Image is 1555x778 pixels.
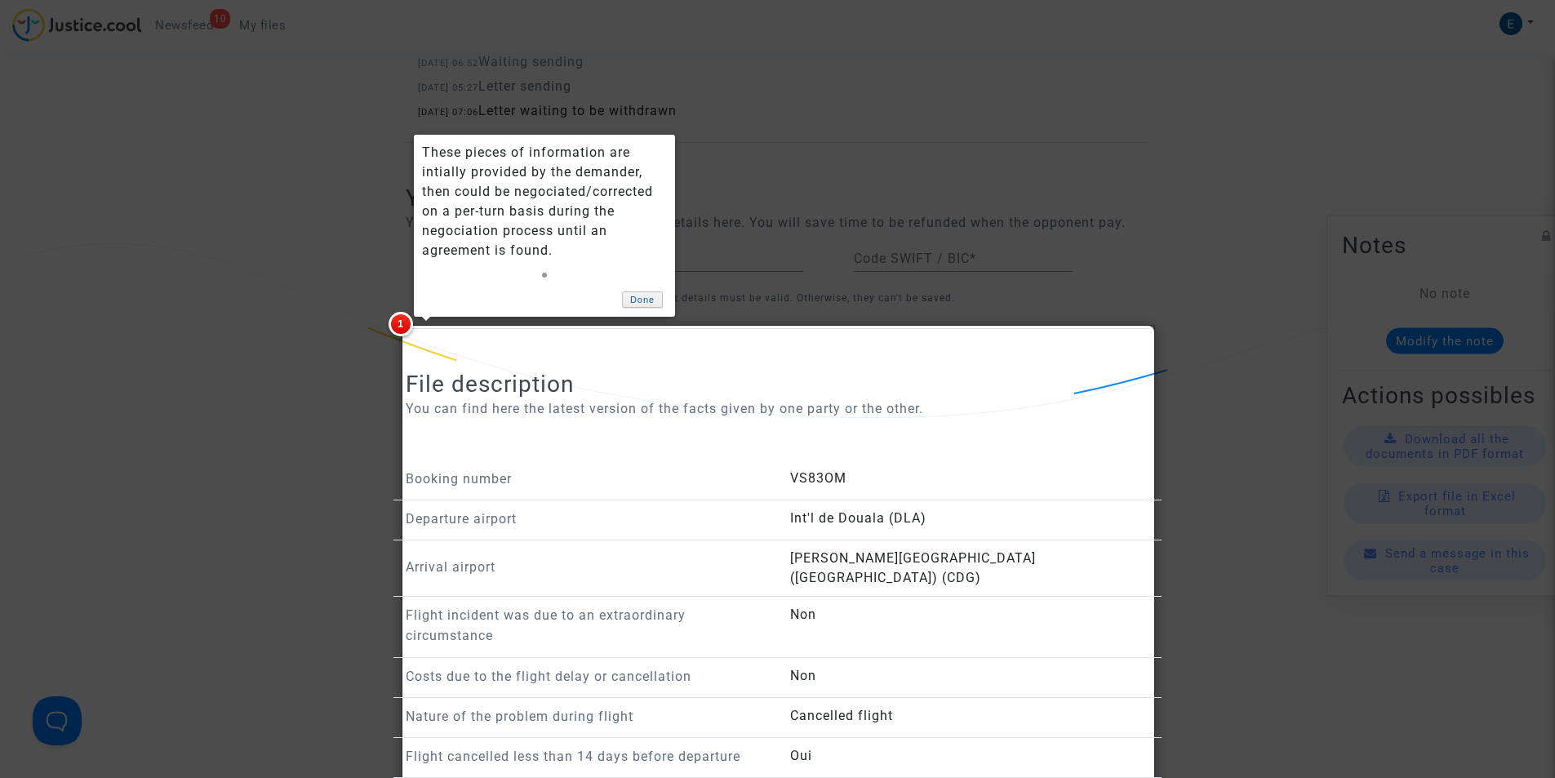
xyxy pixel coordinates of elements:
[622,291,663,309] a: Done
[790,708,893,723] span: Cancelled flight
[406,509,766,529] p: Departure airport
[406,706,766,727] p: Nature of the problem during flight
[790,748,812,763] span: Oui
[389,312,413,336] span: 1
[790,550,1036,585] span: [PERSON_NAME][GEOGRAPHIC_DATA] ([GEOGRAPHIC_DATA]) (CDG)
[790,607,816,622] span: Non
[790,510,926,526] span: Int'l de Douala (DLA)
[406,666,766,687] p: Costs due to the flight delay or cancellation
[406,469,766,489] p: Booking number
[790,470,846,486] span: VS83OM
[406,370,1149,398] h2: File description
[406,398,1149,419] p: You can find here the latest version of the facts given by one party or the other.
[790,668,816,683] span: Non
[422,143,667,260] div: These pieces of information are intially provided by the demander, then could be negociated/corre...
[406,605,766,646] p: Flight incident was due to an extraordinary circumstance
[406,557,766,577] p: Arrival airport
[406,746,766,767] p: Flight cancelled less than 14 days before departure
